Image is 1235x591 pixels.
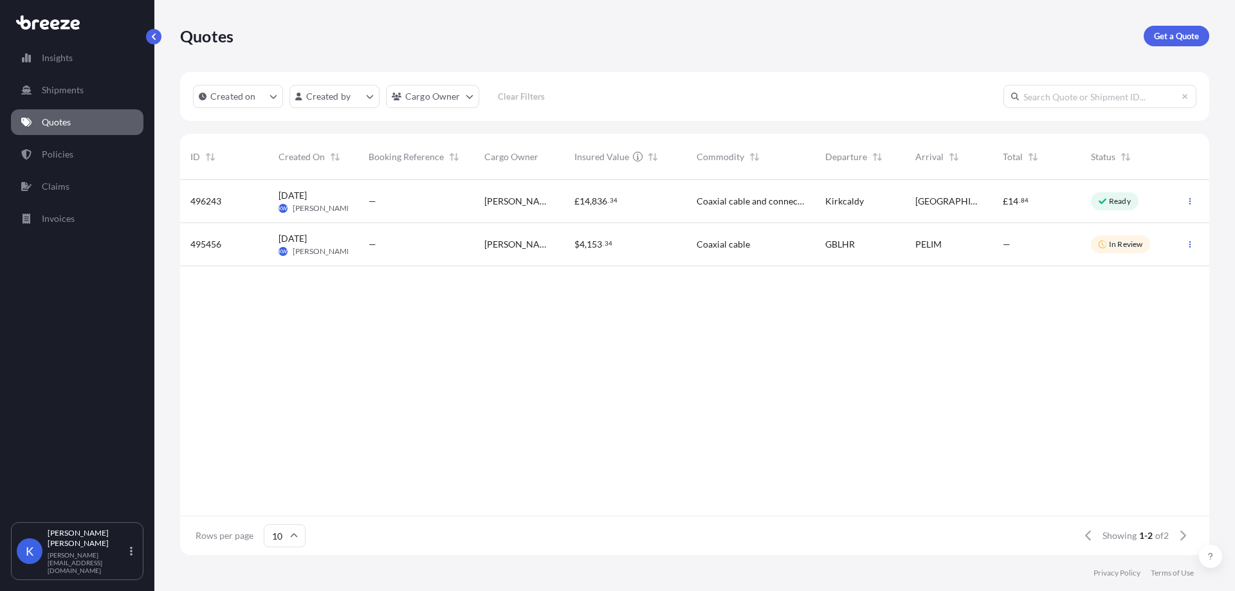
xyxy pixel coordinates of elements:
[587,240,602,249] span: 153
[574,150,629,163] span: Insured Value
[1019,198,1020,203] span: .
[405,90,461,103] p: Cargo Owner
[1109,196,1131,206] p: Ready
[946,149,962,165] button: Sort
[825,238,855,251] span: GBLHR
[279,232,307,245] span: [DATE]
[1109,239,1142,250] p: In Review
[608,198,609,203] span: .
[645,149,661,165] button: Sort
[484,195,554,208] span: [PERSON_NAME] Microwave Systems Ltd.
[1118,149,1133,165] button: Sort
[193,85,283,108] button: createdOn Filter options
[1021,198,1029,203] span: 84
[279,189,307,202] span: [DATE]
[306,90,351,103] p: Created by
[279,245,287,258] span: KW
[915,150,944,163] span: Arrival
[574,197,580,206] span: £
[825,195,864,208] span: Kirkcaldy
[42,212,75,225] p: Invoices
[1151,568,1194,578] a: Terms of Use
[1155,529,1169,542] span: of 2
[590,197,592,206] span: ,
[1144,26,1209,46] a: Get a Quote
[42,148,73,161] p: Policies
[610,198,617,203] span: 34
[484,238,554,251] span: [PERSON_NAME] Microwave Systems Ltd.
[1025,149,1041,165] button: Sort
[11,141,143,167] a: Policies
[293,246,354,257] span: [PERSON_NAME]
[42,180,69,193] p: Claims
[484,150,538,163] span: Cargo Owner
[369,195,376,208] span: —
[1154,30,1199,42] p: Get a Quote
[1008,197,1018,206] span: 14
[446,149,462,165] button: Sort
[498,90,545,103] p: Clear Filters
[1003,197,1008,206] span: £
[369,238,376,251] span: —
[11,45,143,71] a: Insights
[289,85,380,108] button: createdBy Filter options
[580,197,590,206] span: 14
[915,195,983,208] span: [GEOGRAPHIC_DATA]
[603,241,604,246] span: .
[697,238,750,251] span: Coaxial cable
[203,149,218,165] button: Sort
[11,174,143,199] a: Claims
[592,197,607,206] span: 836
[1091,150,1115,163] span: Status
[279,202,287,215] span: KW
[1093,568,1140,578] a: Privacy Policy
[697,150,744,163] span: Commodity
[48,551,127,574] p: [PERSON_NAME][EMAIL_ADDRESS][DOMAIN_NAME]
[580,240,585,249] span: 4
[190,150,200,163] span: ID
[11,77,143,103] a: Shipments
[42,51,73,64] p: Insights
[190,195,221,208] span: 496243
[870,149,885,165] button: Sort
[1102,529,1137,542] span: Showing
[1003,150,1023,163] span: Total
[915,238,942,251] span: PELIM
[697,195,805,208] span: Coaxial cable and connectors
[1003,238,1011,251] span: —
[279,150,325,163] span: Created On
[48,528,127,549] p: [PERSON_NAME] [PERSON_NAME]
[11,206,143,232] a: Invoices
[574,240,580,249] span: $
[293,203,354,214] span: [PERSON_NAME]
[210,90,256,103] p: Created on
[386,85,479,108] button: cargoOwner Filter options
[605,241,612,246] span: 34
[486,86,558,107] button: Clear Filters
[585,240,587,249] span: ,
[369,150,444,163] span: Booking Reference
[180,26,233,46] p: Quotes
[42,84,84,96] p: Shipments
[1139,529,1153,542] span: 1-2
[196,529,253,542] span: Rows per page
[825,150,867,163] span: Departure
[26,545,33,558] span: K
[190,238,221,251] span: 495456
[327,149,343,165] button: Sort
[11,109,143,135] a: Quotes
[42,116,71,129] p: Quotes
[747,149,762,165] button: Sort
[1003,85,1196,108] input: Search Quote or Shipment ID...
